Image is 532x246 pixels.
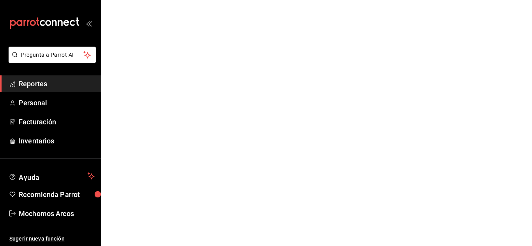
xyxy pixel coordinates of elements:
[9,235,95,243] span: Sugerir nueva función
[9,47,96,63] button: Pregunta a Parrot AI
[5,56,96,65] a: Pregunta a Parrot AI
[19,208,95,219] span: Mochomos Arcos
[19,171,85,181] span: Ayuda
[19,136,95,146] span: Inventarios
[19,189,95,200] span: Recomienda Parrot
[86,20,92,26] button: open_drawer_menu
[19,98,95,108] span: Personal
[19,79,95,89] span: Reportes
[21,51,84,59] span: Pregunta a Parrot AI
[19,117,95,127] span: Facturación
